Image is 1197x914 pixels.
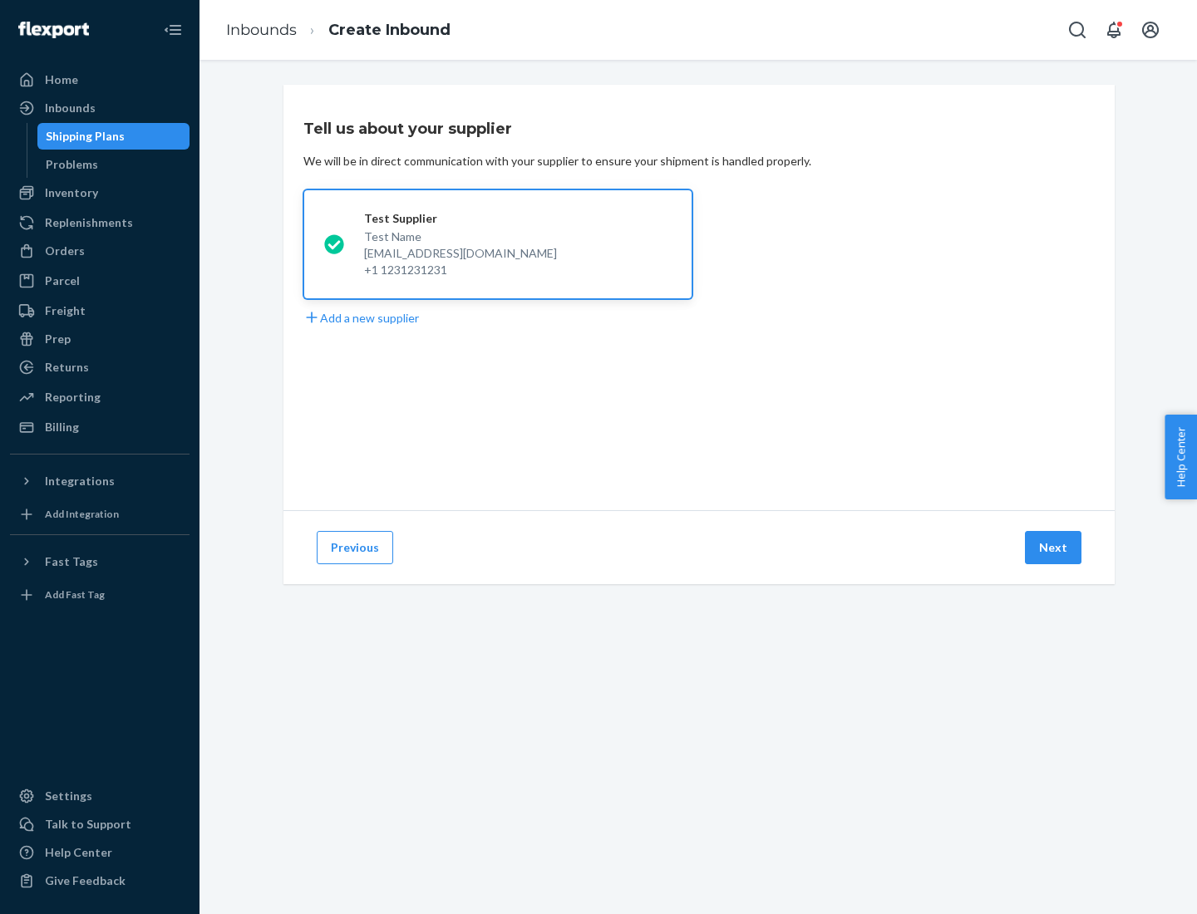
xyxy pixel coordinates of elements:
a: Inbounds [10,95,190,121]
button: Integrations [10,468,190,494]
div: Inventory [45,184,98,201]
div: Settings [45,788,92,804]
a: Orders [10,238,190,264]
button: Help Center [1165,415,1197,499]
a: Home [10,66,190,93]
div: We will be in direct communication with your supplier to ensure your shipment is handled properly. [303,153,811,170]
ol: breadcrumbs [213,6,464,55]
a: Replenishments [10,209,190,236]
div: Returns [45,359,89,376]
button: Add a new supplier [303,309,419,327]
a: Settings [10,783,190,809]
div: Replenishments [45,214,133,231]
button: Give Feedback [10,867,190,894]
button: Open Search Box [1061,13,1094,47]
a: Reporting [10,384,190,410]
button: Next [1025,531,1081,564]
a: Add Fast Tag [10,582,190,608]
div: Parcel [45,273,80,289]
button: Open account menu [1134,13,1167,47]
button: Fast Tags [10,548,190,575]
div: Talk to Support [45,816,131,833]
a: Parcel [10,268,190,294]
a: Create Inbound [328,21,451,39]
a: Talk to Support [10,811,190,838]
a: Inventory [10,179,190,206]
a: Help Center [10,839,190,866]
a: Prep [10,326,190,352]
a: Add Integration [10,501,190,528]
div: Fast Tags [45,553,98,570]
div: Prep [45,331,71,347]
div: Shipping Plans [46,128,125,145]
button: Previous [317,531,393,564]
a: Returns [10,354,190,381]
div: Reporting [45,389,101,405]
img: Flexport logo [18,22,89,38]
div: Billing [45,419,79,435]
a: Billing [10,414,190,440]
a: Problems [37,151,190,178]
h3: Tell us about your supplier [303,118,512,140]
div: Orders [45,243,85,259]
div: Add Integration [45,507,119,521]
button: Close Navigation [156,13,190,47]
a: Shipping Plans [37,123,190,150]
div: Add Fast Tag [45,587,105,602]
a: Freight [10,297,190,324]
div: Integrations [45,473,115,489]
div: Help Center [45,844,112,861]
a: Inbounds [226,21,297,39]
div: Freight [45,302,86,319]
div: Give Feedback [45,872,126,889]
div: Home [45,71,78,88]
div: Inbounds [45,100,96,116]
button: Open notifications [1097,13,1130,47]
div: Problems [46,156,98,173]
